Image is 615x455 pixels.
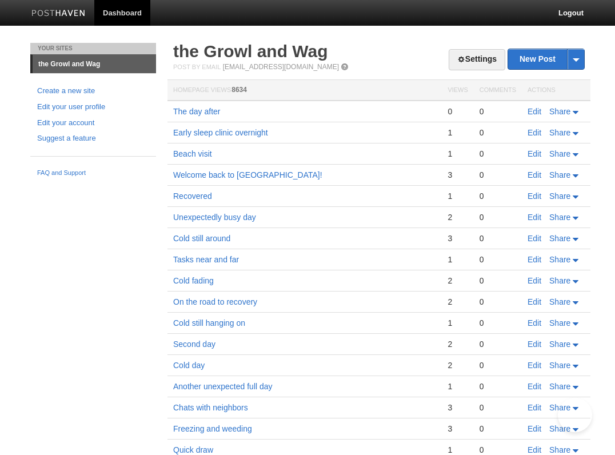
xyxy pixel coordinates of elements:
[173,297,257,306] a: On the road to recovery
[480,297,516,307] div: 0
[480,191,516,201] div: 0
[30,43,156,54] li: Your Sites
[528,128,541,137] a: Edit
[448,402,468,413] div: 3
[173,424,252,433] a: Freezing and weeding
[448,233,468,244] div: 3
[480,170,516,180] div: 0
[528,213,541,222] a: Edit
[173,382,273,391] a: Another unexpected full day
[474,80,522,101] th: Comments
[549,149,570,158] span: Share
[173,361,205,370] a: Cold day
[480,106,516,117] div: 0
[173,63,221,70] span: Post by Email
[549,170,570,179] span: Share
[448,360,468,370] div: 2
[528,382,541,391] a: Edit
[549,234,570,243] span: Share
[549,128,570,137] span: Share
[480,318,516,328] div: 0
[480,127,516,138] div: 0
[528,276,541,285] a: Edit
[528,170,541,179] a: Edit
[528,403,541,412] a: Edit
[528,191,541,201] a: Edit
[528,297,541,306] a: Edit
[549,340,570,349] span: Share
[449,49,505,70] a: Settings
[448,297,468,307] div: 2
[480,149,516,159] div: 0
[549,297,570,306] span: Share
[480,381,516,392] div: 0
[480,254,516,265] div: 0
[549,255,570,264] span: Share
[549,403,570,412] span: Share
[448,445,468,455] div: 1
[37,117,149,129] a: Edit your account
[173,42,328,61] a: the Growl and Wag
[448,127,468,138] div: 1
[173,234,230,243] a: Cold still around
[448,318,468,328] div: 1
[528,424,541,433] a: Edit
[448,212,468,222] div: 2
[549,382,570,391] span: Share
[480,424,516,434] div: 0
[549,213,570,222] span: Share
[480,233,516,244] div: 0
[223,63,339,71] a: [EMAIL_ADDRESS][DOMAIN_NAME]
[173,340,215,349] a: Second day
[448,191,468,201] div: 1
[31,10,86,18] img: Posthaven-bar
[448,149,468,159] div: 1
[528,340,541,349] a: Edit
[480,276,516,286] div: 0
[173,170,322,179] a: Welcome back to [GEOGRAPHIC_DATA]!
[37,168,149,178] a: FAQ and Support
[37,85,149,97] a: Create a new site
[33,55,156,73] a: the Growl and Wag
[37,101,149,113] a: Edit your user profile
[173,213,256,222] a: Unexpectedly busy day
[528,361,541,370] a: Edit
[173,318,245,328] a: Cold still hanging on
[522,80,590,101] th: Actions
[173,276,214,285] a: Cold fading
[528,234,541,243] a: Edit
[549,191,570,201] span: Share
[528,255,541,264] a: Edit
[480,212,516,222] div: 0
[480,339,516,349] div: 0
[448,106,468,117] div: 0
[173,107,221,116] a: The day after
[167,80,442,101] th: Homepage Views
[173,445,213,454] a: Quick draw
[528,318,541,328] a: Edit
[480,402,516,413] div: 0
[448,339,468,349] div: 2
[480,360,516,370] div: 0
[549,107,570,116] span: Share
[528,149,541,158] a: Edit
[549,318,570,328] span: Share
[448,424,468,434] div: 3
[37,133,149,145] a: Suggest a feature
[528,107,541,116] a: Edit
[173,191,212,201] a: Recovered
[528,445,541,454] a: Edit
[508,49,584,69] a: New Post
[448,276,468,286] div: 2
[558,398,592,432] iframe: Help Scout Beacon - Open
[173,255,239,264] a: Tasks near and far
[448,170,468,180] div: 3
[549,445,570,454] span: Share
[173,403,248,412] a: Chats with neighbors
[173,128,268,137] a: Early sleep clinic overnight
[442,80,473,101] th: Views
[480,445,516,455] div: 0
[448,381,468,392] div: 1
[231,86,247,94] span: 8634
[549,424,570,433] span: Share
